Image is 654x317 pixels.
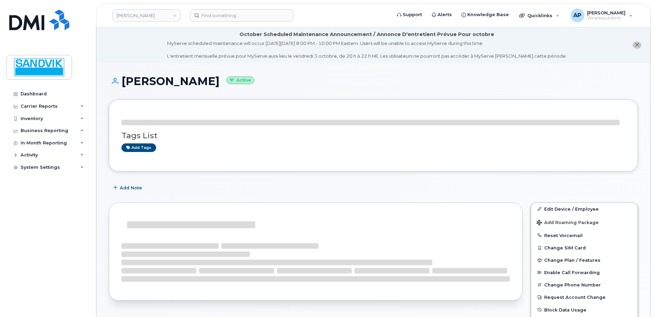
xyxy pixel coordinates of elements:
button: Change Plan / Features [531,254,638,266]
button: Reset Voicemail [531,229,638,242]
small: Active [226,77,254,84]
button: Request Account Change [531,291,638,303]
a: Add tags [121,143,156,152]
span: Add Roaming Package [537,220,599,226]
button: Block Data Usage [531,304,638,316]
span: Change Plan / Features [544,258,600,263]
div: October Scheduled Maintenance Announcement / Annonce D'entretient Prévue Pour octobre [240,31,494,38]
button: Change Phone Number [531,279,638,291]
div: MyServe scheduled maintenance will occur [DATE][DATE] 8:00 PM - 10:00 PM Eastern. Users will be u... [167,40,567,59]
span: Add Note [120,185,142,191]
span: Enable Call Forwarding [544,270,600,275]
a: Edit Device / Employee [531,203,638,215]
button: Change SIM Card [531,242,638,254]
h1: [PERSON_NAME] [109,75,638,87]
button: Add Roaming Package [531,215,638,229]
h3: Tags List [121,131,625,140]
button: Enable Call Forwarding [531,266,638,279]
button: Add Note [109,182,148,194]
button: close notification [633,42,641,49]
